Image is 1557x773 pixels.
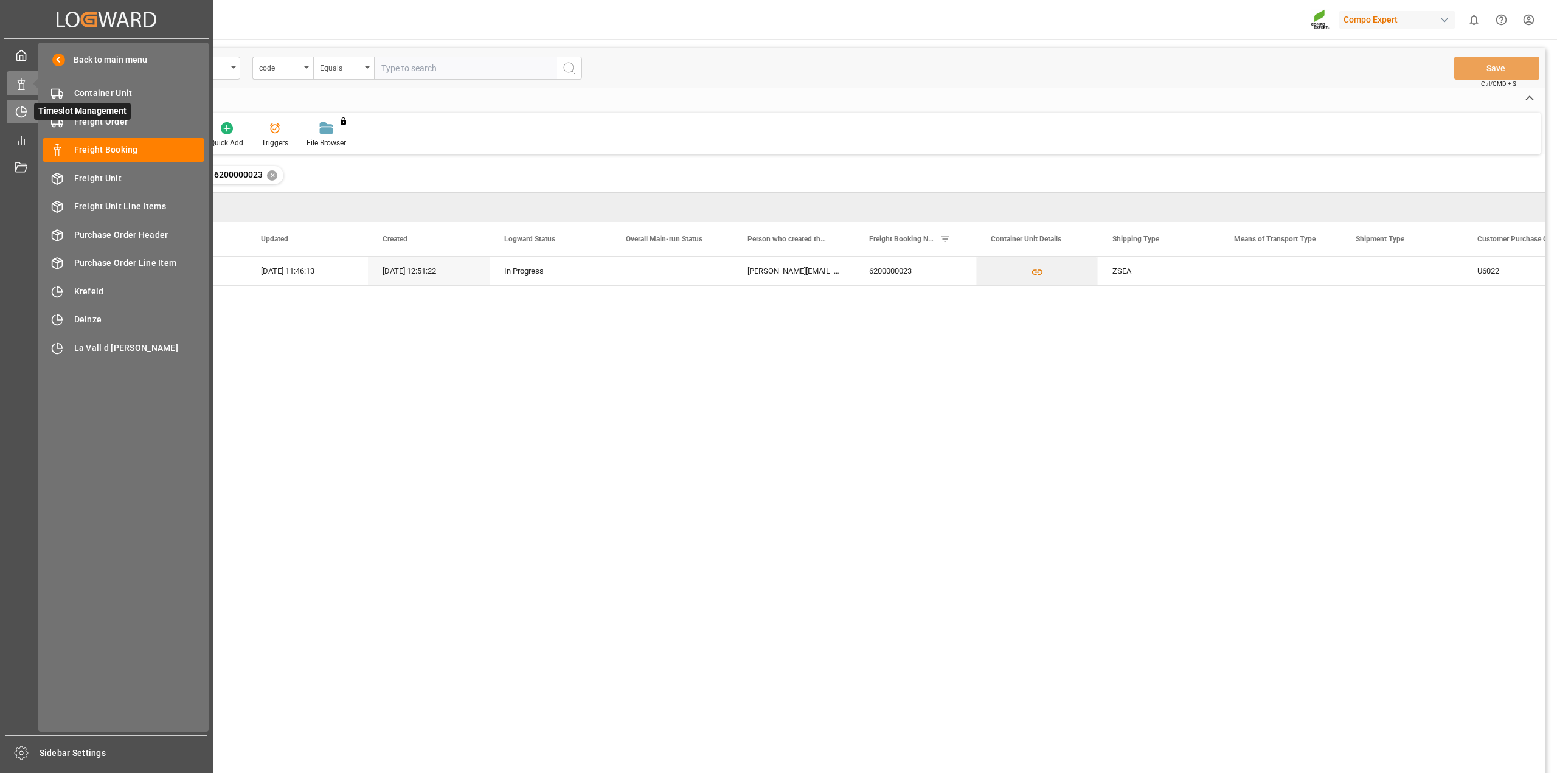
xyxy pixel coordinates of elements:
a: My Cockpit [7,43,206,67]
a: Purchase Order Header [43,223,204,246]
button: show 0 new notifications [1460,6,1488,33]
span: Sidebar Settings [40,747,208,760]
div: [PERSON_NAME][EMAIL_ADDRESS][DOMAIN_NAME] [733,257,855,285]
div: code [259,60,300,74]
span: Created [383,235,407,243]
span: Deinze [74,313,205,326]
a: Container Unit [43,81,204,105]
a: Deinze [43,308,204,331]
button: search button [557,57,582,80]
div: Compo Expert [1339,11,1455,29]
span: Freight Booking [74,144,205,156]
button: Save [1454,57,1539,80]
div: Equals [320,60,361,74]
span: 6200000023 [214,170,263,179]
span: Updated [261,235,288,243]
a: La Vall d [PERSON_NAME] [43,336,204,359]
div: ✕ [267,170,277,181]
a: Timeslot ManagementTimeslot Management [7,100,206,123]
span: Freight Order [74,116,205,128]
div: In Progress [504,257,597,285]
span: Container Unit [74,87,205,100]
a: Purchase Order Line Item [43,251,204,275]
span: Freight Unit [74,172,205,185]
span: Freight Booking Number [869,235,935,243]
a: Freight Order [43,109,204,133]
span: Logward Status [504,235,555,243]
span: Shipping Type [1112,235,1159,243]
span: Purchase Order Header [74,229,205,241]
a: Document Management [7,156,206,180]
div: [DATE] 12:51:22 [368,257,490,285]
div: ZSEA [1098,257,1219,285]
a: Freight Unit [43,166,204,190]
span: Means of Transport Type [1234,235,1316,243]
span: Shipment Type [1356,235,1404,243]
span: La Vall d [PERSON_NAME] [74,342,205,355]
span: Ctrl/CMD + S [1481,79,1516,88]
span: Person who created the Object Mail Address [747,235,829,243]
input: Type to search [374,57,557,80]
div: Triggers [262,137,288,148]
span: Purchase Order Line Item [74,257,205,269]
a: Freight Unit Line Items [43,195,204,218]
span: Back to main menu [65,54,147,66]
a: Freight Booking [43,138,204,162]
div: [DATE] 11:46:13 [246,257,368,285]
img: Screenshot%202023-09-29%20at%2010.02.21.png_1712312052.png [1311,9,1330,30]
div: 6200000023 [855,257,976,285]
a: My Reports [7,128,206,151]
span: Container Unit Details [991,235,1061,243]
button: open menu [252,57,313,80]
button: open menu [313,57,374,80]
button: Compo Expert [1339,8,1460,31]
button: Help Center [1488,6,1515,33]
div: Quick Add [210,137,243,148]
span: Krefeld [74,285,205,298]
span: Overall Main-run Status [626,235,702,243]
a: Krefeld [43,279,204,303]
span: Timeslot Management [34,103,131,120]
span: Freight Unit Line Items [74,200,205,213]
